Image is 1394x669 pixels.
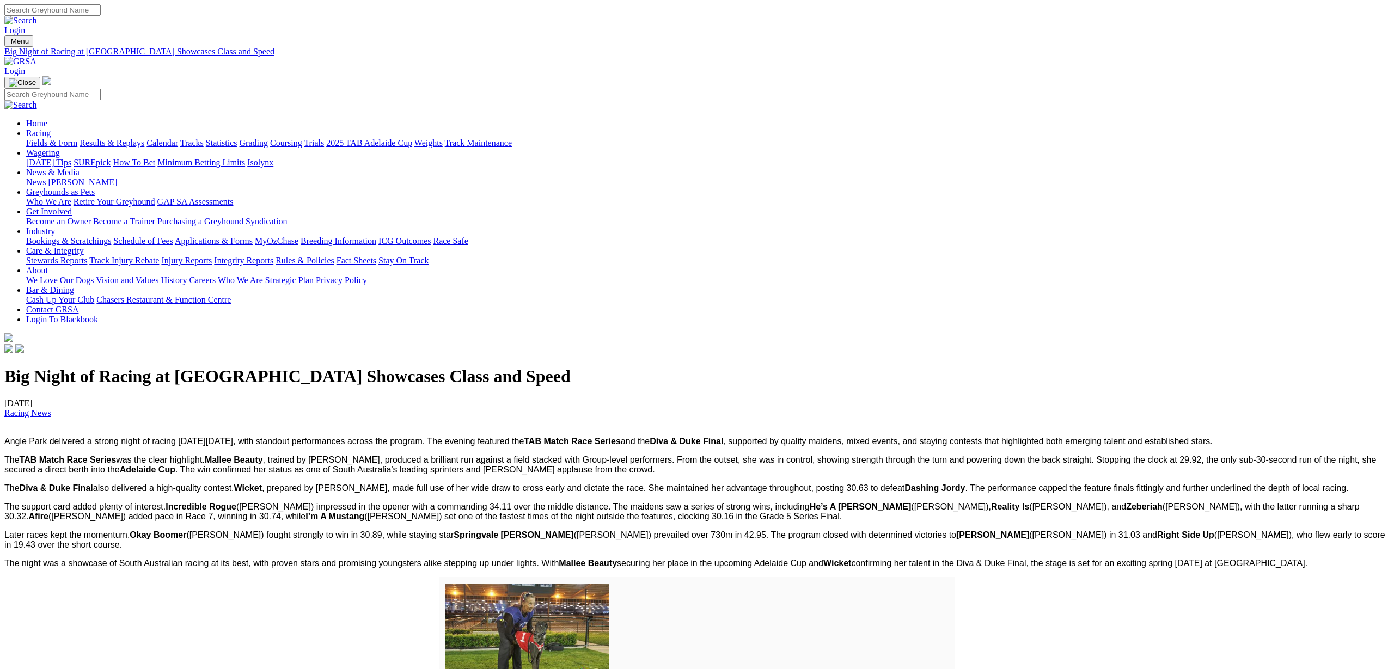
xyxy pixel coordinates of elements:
[4,366,1390,386] h1: Big Night of Racing at [GEOGRAPHIC_DATA] Showcases Class and Speed
[74,197,155,206] a: Retire Your Greyhound
[4,100,37,110] img: Search
[26,138,77,148] a: Fields & Form
[234,483,262,493] span: Wicket
[4,455,1376,474] span: The was the clear highlight. , trained by [PERSON_NAME], produced a brilliant run against a field...
[214,256,273,265] a: Integrity Reports
[810,502,912,511] span: He’s A [PERSON_NAME]
[650,437,723,446] span: Diva & Duke Final
[4,344,13,353] img: facebook.svg
[26,197,1390,207] div: Greyhounds as Pets
[26,236,111,245] a: Bookings & Scratchings
[270,138,302,148] a: Coursing
[26,217,91,226] a: Become an Owner
[4,333,13,342] img: logo-grsa-white.png
[96,295,231,304] a: Chasers Restaurant & Function Centre
[205,455,263,464] span: Mallee Beauty
[559,558,617,568] span: Mallee Beauty
[26,158,71,167] a: [DATE] Tips
[247,158,273,167] a: Isolynx
[4,483,1349,493] span: The also delivered a high-quality contest. , prepared by [PERSON_NAME], made full use of her wide...
[74,158,111,167] a: SUREpick
[524,437,621,446] span: TAB Match Race Series
[433,236,468,245] a: Race Safe
[80,138,144,148] a: Results & Replays
[26,256,87,265] a: Stewards Reports
[4,35,33,47] button: Toggle navigation
[4,437,1213,446] span: Angle Park delivered a strong night of racing [DATE][DATE], with standout performances across the...
[96,275,158,285] a: Vision and Values
[337,256,376,265] a: Fact Sheets
[120,465,175,474] span: Adelaide Cup
[42,76,51,85] img: logo-grsa-white.png
[157,158,245,167] a: Minimum Betting Limits
[11,37,29,45] span: Menu
[4,408,51,418] a: Racing News
[26,275,94,285] a: We Love Our Dogs
[823,558,851,568] span: Wicket
[991,502,1029,511] span: Reality Is
[26,177,46,187] a: News
[48,177,117,187] a: [PERSON_NAME]
[26,266,48,275] a: About
[26,168,80,177] a: News & Media
[26,158,1390,168] div: Wagering
[246,217,287,226] a: Syndication
[9,78,36,87] img: Close
[26,119,47,128] a: Home
[26,128,51,138] a: Racing
[255,236,298,245] a: MyOzChase
[378,256,429,265] a: Stay On Track
[265,275,314,285] a: Strategic Plan
[189,275,216,285] a: Careers
[4,47,1390,57] a: Big Night of Racing at [GEOGRAPHIC_DATA] Showcases Class and Speed
[4,57,36,66] img: GRSA
[93,217,155,226] a: Become a Trainer
[26,207,72,216] a: Get Involved
[316,275,367,285] a: Privacy Policy
[326,138,412,148] a: 2025 TAB Adelaide Cup
[301,236,376,245] a: Breeding Information
[28,512,48,521] span: Afire
[26,305,78,314] a: Contact GRSA
[26,275,1390,285] div: About
[26,138,1390,148] div: Racing
[305,512,364,521] span: I’m A Mustang
[378,236,431,245] a: ICG Outcomes
[113,236,173,245] a: Schedule of Fees
[26,236,1390,246] div: Industry
[4,89,101,100] input: Search
[161,256,212,265] a: Injury Reports
[26,295,94,304] a: Cash Up Your Club
[180,138,204,148] a: Tracks
[26,177,1390,187] div: News & Media
[4,398,51,418] span: [DATE]
[276,256,334,265] a: Rules & Policies
[4,530,1385,549] span: Later races kept the momentum. ([PERSON_NAME]) fought strongly to win in 30.89, while staying sta...
[26,246,84,255] a: Care & Integrity
[26,197,71,206] a: Who We Are
[206,138,237,148] a: Statistics
[956,530,1029,539] span: [PERSON_NAME]
[26,295,1390,305] div: Bar & Dining
[26,315,98,324] a: Login To Blackbook
[4,4,101,16] input: Search
[4,16,37,26] img: Search
[4,77,40,89] button: Toggle navigation
[175,236,253,245] a: Applications & Forms
[1126,502,1163,511] span: Zeberiah
[304,138,324,148] a: Trials
[26,187,95,197] a: Greyhounds as Pets
[20,455,117,464] span: TAB Match Race Series
[26,148,60,157] a: Wagering
[89,256,159,265] a: Track Injury Rebate
[15,344,24,353] img: twitter.svg
[161,275,187,285] a: History
[26,285,74,294] a: Bar & Dining
[1157,530,1214,539] span: Right Side Up
[113,158,156,167] a: How To Bet
[157,197,234,206] a: GAP SA Assessments
[414,138,443,148] a: Weights
[904,483,965,493] span: Dashing Jordy
[26,217,1390,226] div: Get Involved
